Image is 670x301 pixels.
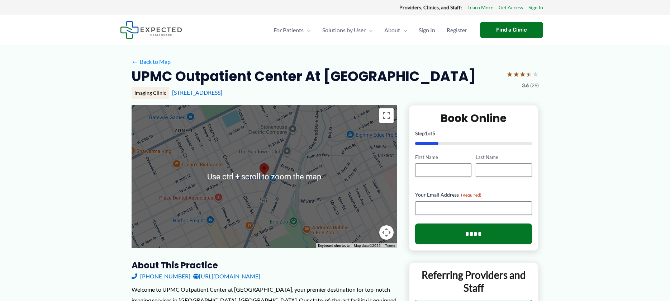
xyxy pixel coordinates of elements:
h3: About this practice [132,260,397,271]
span: (Required) [461,192,481,198]
span: Map data ©2025 [354,244,381,248]
span: ★ [519,67,526,81]
strong: Providers, Clinics, and Staff: [399,4,462,10]
img: Google [133,239,157,248]
p: Referring Providers and Staff [415,268,533,295]
span: Register [447,18,467,43]
label: Last Name [476,154,532,161]
h2: Book Online [415,111,532,125]
span: 5 [432,130,435,136]
a: Get Access [499,3,523,12]
button: Map camera controls [379,225,394,240]
span: Menu Toggle [400,18,407,43]
div: Imaging Clinic [132,87,169,99]
a: Register [441,18,473,43]
nav: Primary Site Navigation [268,18,473,43]
img: Expected Healthcare Logo - side, dark font, small [120,21,182,39]
a: Sign In [413,18,441,43]
span: ★ [532,67,539,81]
a: Open this area in Google Maps (opens a new window) [133,239,157,248]
a: Sign In [528,3,543,12]
span: Sign In [419,18,435,43]
label: Your Email Address [415,191,532,198]
p: Step of [415,131,532,136]
a: [URL][DOMAIN_NAME] [193,271,260,282]
button: Keyboard shortcuts [318,243,350,248]
span: 1 [425,130,428,136]
a: AboutMenu Toggle [379,18,413,43]
h2: UPMC Outpatient Center at [GEOGRAPHIC_DATA] [132,67,476,85]
span: Solutions by User [322,18,366,43]
a: Learn More [467,3,493,12]
a: [PHONE_NUMBER] [132,271,190,282]
a: Find a Clinic [480,22,543,38]
span: (29) [530,81,539,90]
span: For Patients [274,18,304,43]
span: ← [132,58,138,65]
a: Terms (opens in new tab) [385,244,395,248]
a: ←Back to Map [132,56,171,67]
label: First Name [415,154,471,161]
a: [STREET_ADDRESS] [172,89,222,96]
span: ★ [513,67,519,81]
span: ★ [526,67,532,81]
a: Solutions by UserMenu Toggle [317,18,379,43]
span: About [384,18,400,43]
button: Toggle fullscreen view [379,108,394,123]
a: For PatientsMenu Toggle [268,18,317,43]
span: Menu Toggle [304,18,311,43]
span: ★ [507,67,513,81]
span: Menu Toggle [366,18,373,43]
span: 3.6 [522,81,529,90]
